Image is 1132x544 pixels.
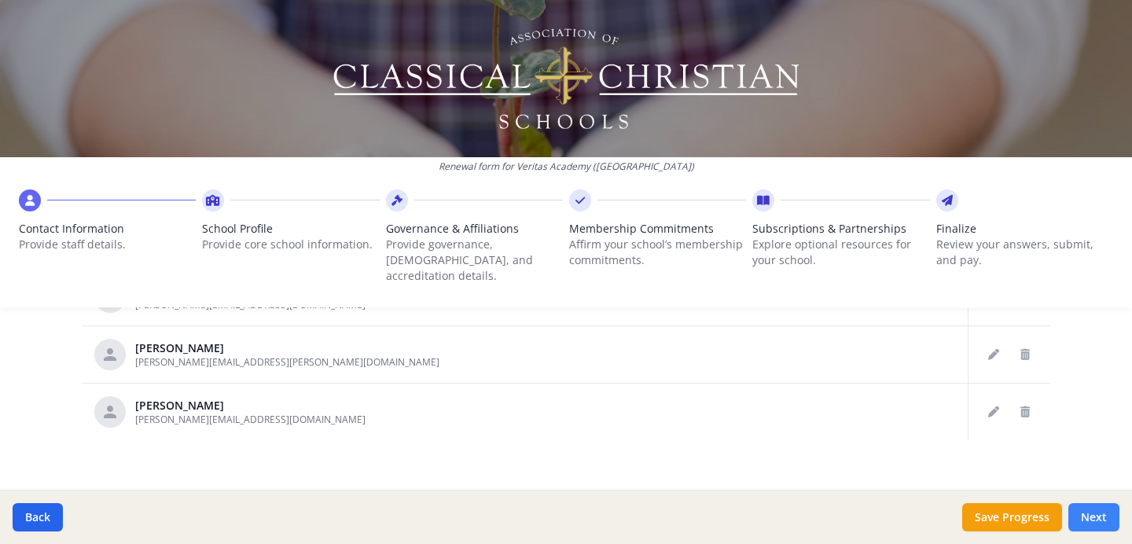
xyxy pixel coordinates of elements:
div: [PERSON_NAME] [135,340,439,356]
img: Logo [331,24,802,134]
button: Edit staff [981,399,1006,425]
button: Edit staff [981,342,1006,367]
span: [PERSON_NAME][EMAIL_ADDRESS][PERSON_NAME][DOMAIN_NAME] [135,355,439,369]
button: Back [13,503,63,531]
p: Provide governance, [DEMOGRAPHIC_DATA], and accreditation details. [386,237,563,284]
span: Contact Information [19,221,196,237]
p: Explore optional resources for your school. [752,237,929,268]
button: Delete staff [1013,399,1038,425]
span: Finalize [936,221,1113,237]
p: Provide staff details. [19,237,196,252]
p: Affirm your school’s membership commitments. [569,237,746,268]
button: Next [1068,503,1119,531]
div: [PERSON_NAME] [135,398,366,414]
button: Save Progress [962,503,1062,531]
span: Governance & Affiliations [386,221,563,237]
p: Review your answers, submit, and pay. [936,237,1113,268]
span: [PERSON_NAME][EMAIL_ADDRESS][DOMAIN_NAME] [135,413,366,426]
span: Membership Commitments [569,221,746,237]
button: Delete staff [1013,342,1038,367]
span: Subscriptions & Partnerships [752,221,929,237]
p: Provide core school information. [202,237,379,252]
span: School Profile [202,221,379,237]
